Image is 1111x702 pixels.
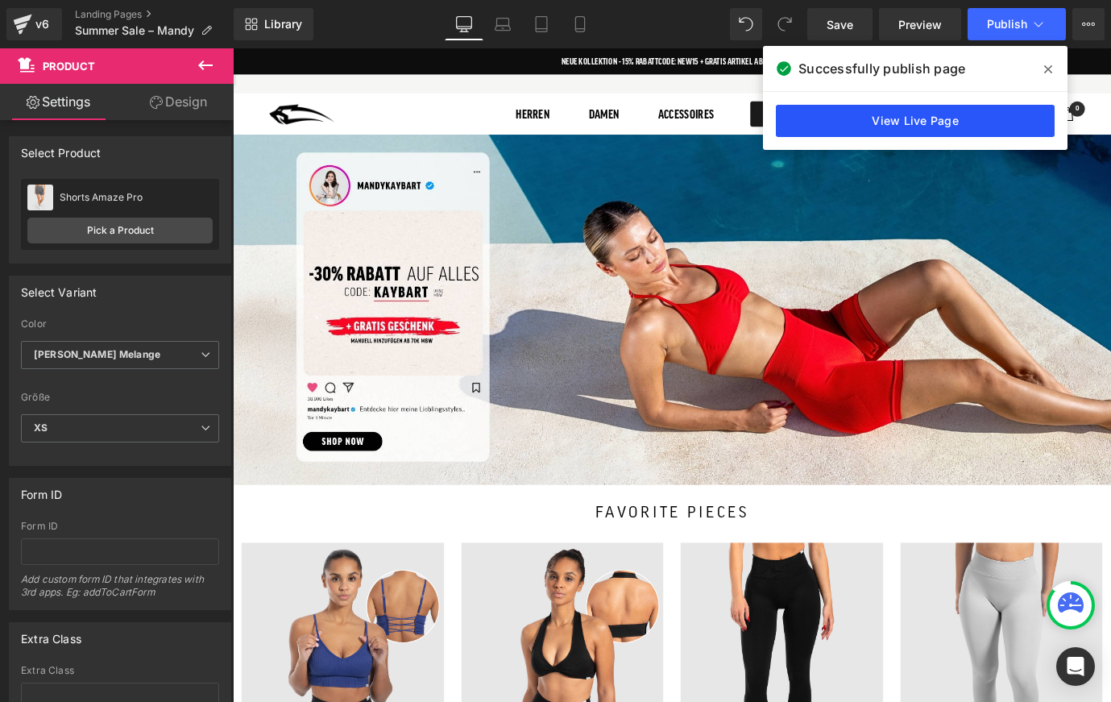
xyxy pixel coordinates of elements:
[929,59,946,76] cart-count: 0
[60,192,213,203] div: Shorts Amaze Pro
[850,66,864,80] a: Login
[21,623,81,646] div: Extra Class
[312,53,354,93] a: Herren
[827,16,853,33] span: Save
[34,422,48,434] b: XS
[730,8,762,40] button: Undo
[879,8,961,40] a: Preview
[968,8,1066,40] button: Publish
[32,14,52,35] div: v6
[120,84,237,120] a: Design
[75,8,234,21] a: Landing Pages
[798,59,965,78] span: Successfully publish page
[522,8,561,40] a: Tablet
[987,18,1027,31] span: Publish
[898,16,942,33] span: Preview
[21,573,219,609] div: Add custom form ID that integrates with 3rd apps. Eg: addToCartForm
[574,59,663,87] a: OUTLET
[1056,647,1095,686] div: Open Intercom Messenger
[21,665,219,676] div: Extra Class
[21,137,102,160] div: Select Product
[21,521,219,532] div: Form ID
[21,276,97,299] div: Select Variant
[816,66,831,81] a: Suche
[769,8,801,40] button: Redo
[27,185,53,210] img: pImage
[21,479,62,501] div: Form ID
[483,8,522,40] a: Laptop
[27,218,213,243] a: Pick a Product
[445,8,483,40] a: Desktop
[918,65,935,81] a: Warenkorb
[264,17,302,31] span: Library
[776,105,1055,137] a: View Live Page
[21,392,219,408] label: Größe
[561,8,599,40] a: Mobile
[24,509,951,524] h2: favorite pieces
[34,348,160,360] b: [PERSON_NAME] Melange
[234,8,313,40] a: New Library
[392,53,432,93] a: Damen
[469,53,537,93] a: Accessoires
[365,6,603,23] p: NEUE KOLLEKTION - 15% RABATTCODE: NEW15 + GRATIS ARTIKEL AB 70€
[6,8,62,40] a: v6
[21,318,219,334] label: Color
[75,24,194,37] span: Summer Sale – Mandy
[1072,8,1105,40] button: More
[43,60,95,73] span: Product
